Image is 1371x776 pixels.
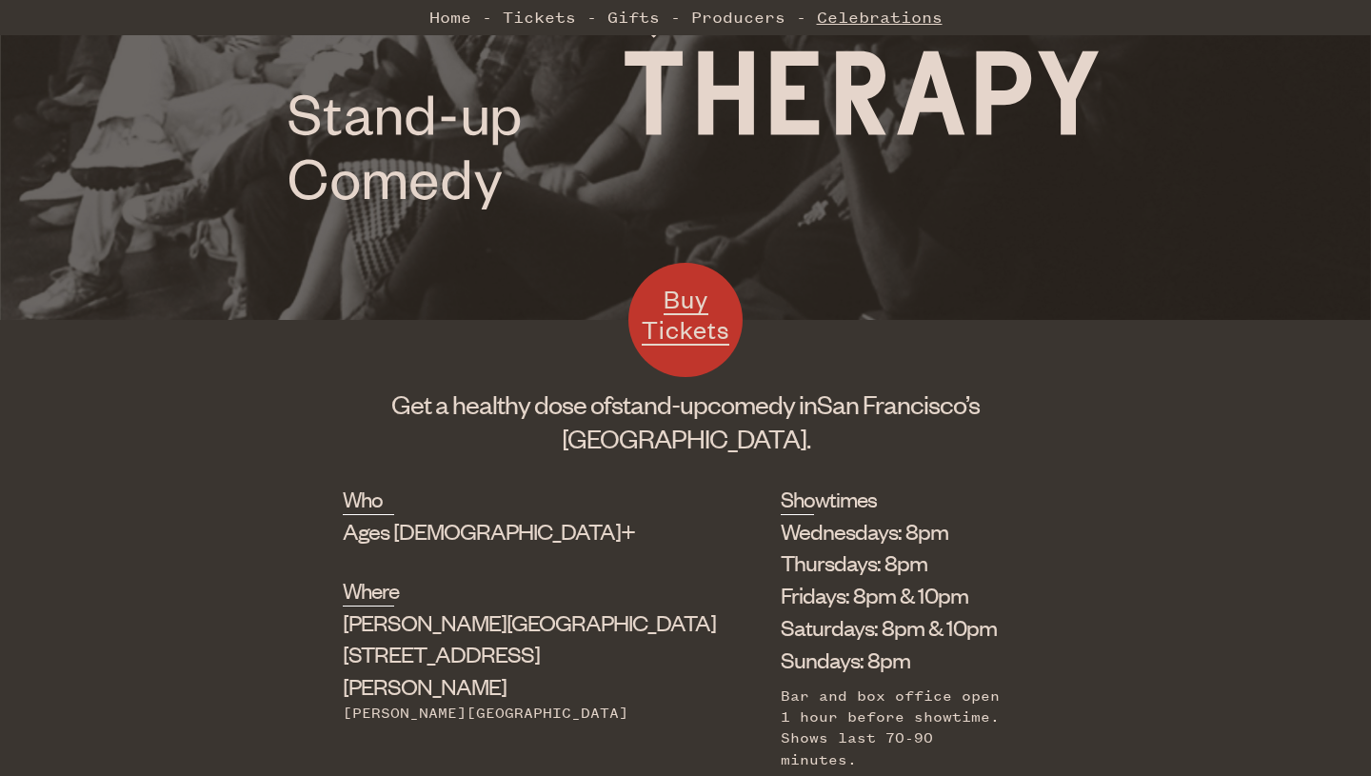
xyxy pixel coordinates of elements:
[611,388,707,420] span: stand-up
[343,484,394,514] h2: Who
[781,644,1000,676] li: Sundays: 8pm
[343,387,1028,455] h1: Get a healthy dose of comedy in
[642,283,729,345] span: Buy Tickets
[343,515,685,547] div: Ages [DEMOGRAPHIC_DATA]+
[781,579,1000,611] li: Fridays: 8pm & 10pm
[343,607,716,636] span: [PERSON_NAME][GEOGRAPHIC_DATA]
[628,263,743,377] a: Buy Tickets
[781,515,1000,547] li: Wednesdays: 8pm
[562,422,810,454] span: [GEOGRAPHIC_DATA].
[343,575,394,606] h2: Where
[781,611,1000,644] li: Saturdays: 8pm & 10pm
[781,686,1000,771] div: Bar and box office open 1 hour before showtime. Shows last 70-90 minutes.
[817,388,980,420] span: San Francisco’s
[343,703,685,724] div: [PERSON_NAME][GEOGRAPHIC_DATA]
[781,484,814,514] h2: Showtimes
[781,547,1000,579] li: Thursdays: 8pm
[343,607,685,703] div: [STREET_ADDRESS][PERSON_NAME]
